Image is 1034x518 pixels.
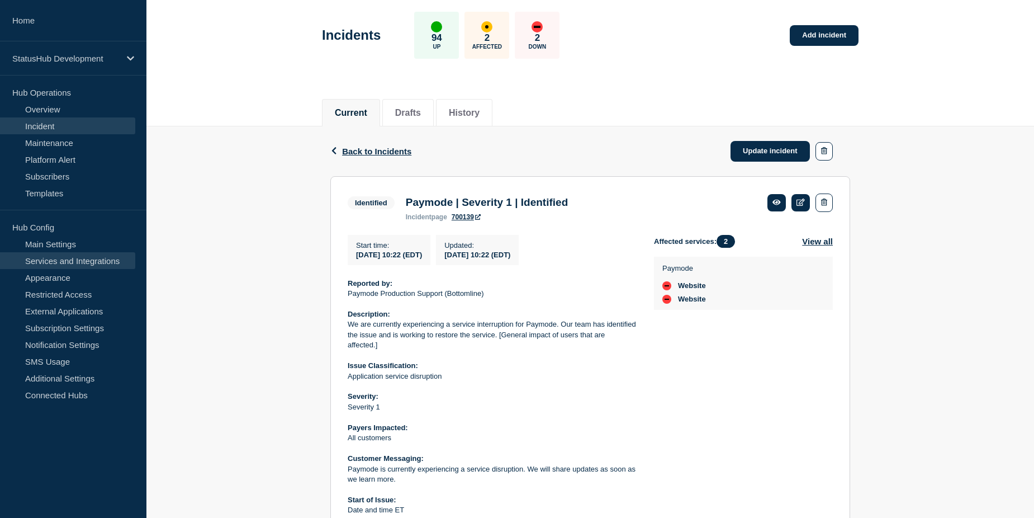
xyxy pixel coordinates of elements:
span: Website [678,281,706,290]
strong: Payers Impacted: [348,423,408,432]
a: 700139 [452,213,481,221]
h3: Paymode | Severity 1 | Identified [406,196,568,209]
strong: Customer Messaging: [348,454,424,463]
span: Back to Incidents [342,147,411,156]
span: [DATE] 10:22 (EDT) [356,251,422,259]
button: View all [802,235,833,248]
p: Start time : [356,241,422,249]
p: Paymode Production Support (Bottomline) ​ [348,289,636,299]
p: 2 [485,32,490,44]
div: down [662,295,671,304]
button: Back to Incidents [330,147,411,156]
p: Paymode [662,264,706,272]
p: Up [433,44,440,50]
strong: Description: [348,310,390,318]
p: 2 [535,32,540,44]
div: down [662,281,671,290]
strong: Severity: [348,392,378,401]
a: Add incident [790,25,858,46]
strong: Reported by: [348,279,392,288]
span: Website [678,295,706,304]
div: up [431,21,442,32]
p: Updated : [444,241,510,249]
p: We are currently experiencing a service interruption for Paymode. Our team has identified the iss... [348,319,636,350]
p: page [406,213,447,221]
div: down [532,21,543,32]
button: Drafts [395,108,421,118]
a: Update incident [731,141,810,162]
span: Identified [348,196,395,209]
p: StatusHub Development [12,54,120,63]
p: 94 [431,32,442,44]
p: Application service disruption [348,371,636,382]
h1: Incidents [322,27,381,43]
p: Severity 1 [348,402,636,412]
p: All customers [348,433,636,443]
div: affected [481,21,492,32]
button: Current [335,108,367,118]
p: Affected [472,44,502,50]
p: Date and time ET [348,505,636,515]
p: Paymode is currently experiencing a service disruption. We will share updates as soon as we learn... [348,464,636,485]
button: History [449,108,480,118]
p: Down [529,44,547,50]
strong: Start of Issue: [348,496,396,504]
span: incident [406,213,431,221]
div: [DATE] 10:22 (EDT) [444,249,510,259]
strong: Issue Classification: [348,361,418,370]
span: Affected services: [654,235,741,248]
span: 2 [717,235,735,248]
